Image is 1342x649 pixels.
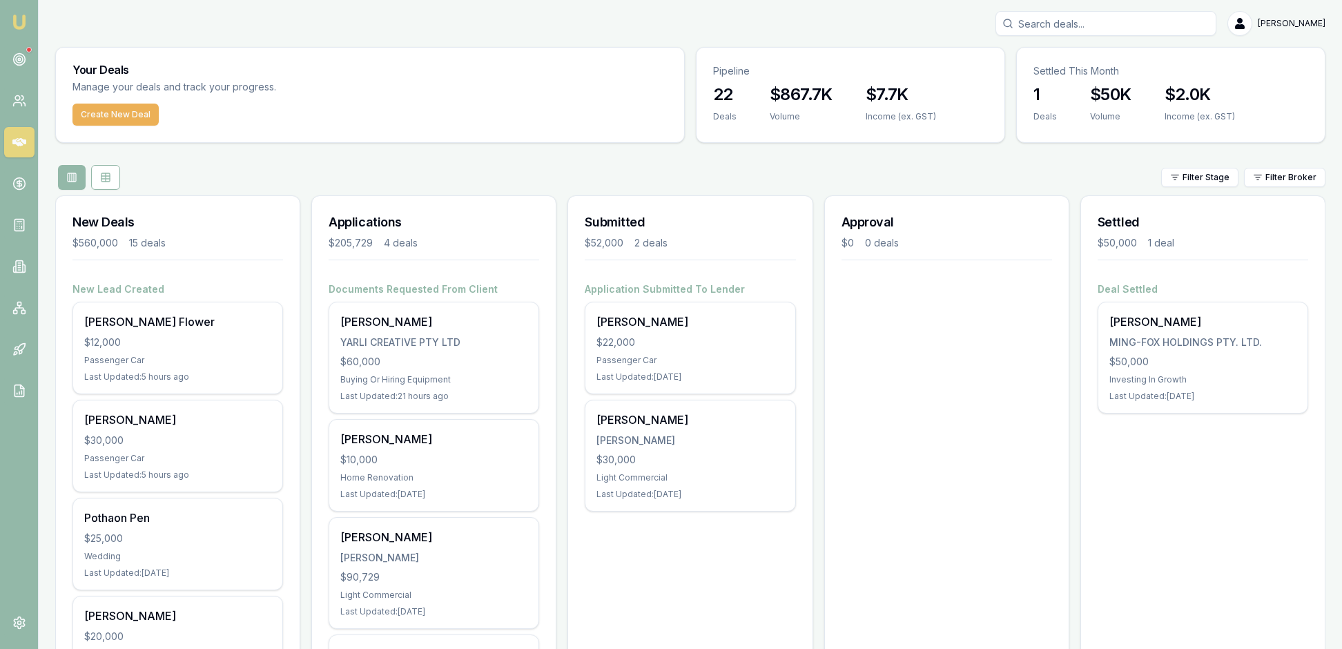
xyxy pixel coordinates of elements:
[84,434,271,447] div: $30,000
[72,79,426,95] p: Manage your deals and track your progress.
[596,336,784,349] div: $22,000
[84,469,271,481] div: Last Updated: 5 hours ago
[1165,111,1235,122] div: Income (ex. GST)
[585,236,623,250] div: $52,000
[84,453,271,464] div: Passenger Car
[1090,111,1131,122] div: Volume
[770,84,833,106] h3: $867.7K
[1258,18,1325,29] span: [PERSON_NAME]
[340,336,527,349] div: YARLI CREATIVE PTY LTD
[1109,355,1296,369] div: $50,000
[865,236,899,250] div: 0 deals
[713,64,988,78] p: Pipeline
[340,431,527,447] div: [PERSON_NAME]
[1265,172,1316,183] span: Filter Broker
[84,355,271,366] div: Passenger Car
[866,111,936,122] div: Income (ex. GST)
[329,213,539,232] h3: Applications
[84,411,271,428] div: [PERSON_NAME]
[770,111,833,122] div: Volume
[84,568,271,579] div: Last Updated: [DATE]
[84,551,271,562] div: Wedding
[329,282,539,296] h4: Documents Requested From Client
[72,64,668,75] h3: Your Deals
[84,630,271,643] div: $20,000
[340,391,527,402] div: Last Updated: 21 hours ago
[596,411,784,428] div: [PERSON_NAME]
[384,236,418,250] div: 4 deals
[995,11,1216,36] input: Search deals
[634,236,668,250] div: 2 deals
[713,111,737,122] div: Deals
[1109,336,1296,349] div: MING-FOX HOLDINGS PTY. LTD.
[1033,84,1057,106] h3: 1
[596,355,784,366] div: Passenger Car
[84,532,271,545] div: $25,000
[1183,172,1229,183] span: Filter Stage
[72,213,283,232] h3: New Deals
[84,371,271,382] div: Last Updated: 5 hours ago
[340,374,527,385] div: Buying Or Hiring Equipment
[72,104,159,126] button: Create New Deal
[596,472,784,483] div: Light Commercial
[340,453,527,467] div: $10,000
[596,434,784,447] div: [PERSON_NAME]
[1109,313,1296,330] div: [PERSON_NAME]
[340,489,527,500] div: Last Updated: [DATE]
[72,236,118,250] div: $560,000
[585,282,795,296] h4: Application Submitted To Lender
[596,371,784,382] div: Last Updated: [DATE]
[340,355,527,369] div: $60,000
[1109,374,1296,385] div: Investing In Growth
[340,529,527,545] div: [PERSON_NAME]
[84,608,271,624] div: [PERSON_NAME]
[713,84,737,106] h3: 22
[11,14,28,30] img: emu-icon-u.png
[84,336,271,349] div: $12,000
[329,236,373,250] div: $205,729
[596,489,784,500] div: Last Updated: [DATE]
[1033,64,1308,78] p: Settled This Month
[84,510,271,526] div: Pothaon Pen
[596,313,784,330] div: [PERSON_NAME]
[340,551,527,565] div: [PERSON_NAME]
[596,453,784,467] div: $30,000
[1165,84,1235,106] h3: $2.0K
[1109,391,1296,402] div: Last Updated: [DATE]
[1098,236,1137,250] div: $50,000
[1244,168,1325,187] button: Filter Broker
[340,606,527,617] div: Last Updated: [DATE]
[1090,84,1131,106] h3: $50K
[340,472,527,483] div: Home Renovation
[129,236,166,250] div: 15 deals
[340,313,527,330] div: [PERSON_NAME]
[842,236,854,250] div: $0
[1033,111,1057,122] div: Deals
[842,213,1052,232] h3: Approval
[1161,168,1238,187] button: Filter Stage
[72,282,283,296] h4: New Lead Created
[866,84,936,106] h3: $7.7K
[1148,236,1174,250] div: 1 deal
[1098,213,1308,232] h3: Settled
[340,590,527,601] div: Light Commercial
[585,213,795,232] h3: Submitted
[84,313,271,330] div: [PERSON_NAME] Flower
[340,570,527,584] div: $90,729
[1098,282,1308,296] h4: Deal Settled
